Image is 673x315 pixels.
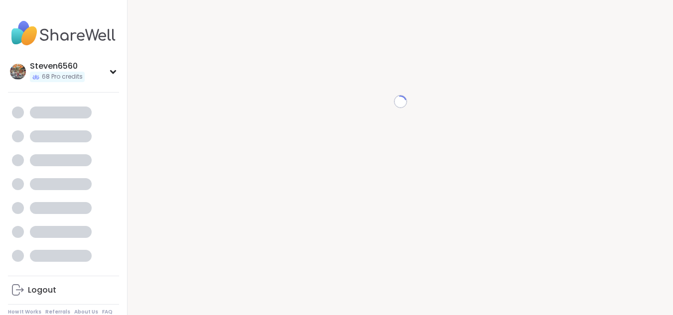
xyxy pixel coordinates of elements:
img: Steven6560 [10,64,26,80]
div: Logout [28,285,56,296]
a: Logout [8,278,119,302]
img: ShareWell Nav Logo [8,16,119,51]
span: 68 Pro credits [42,73,83,81]
div: Steven6560 [30,61,85,72]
